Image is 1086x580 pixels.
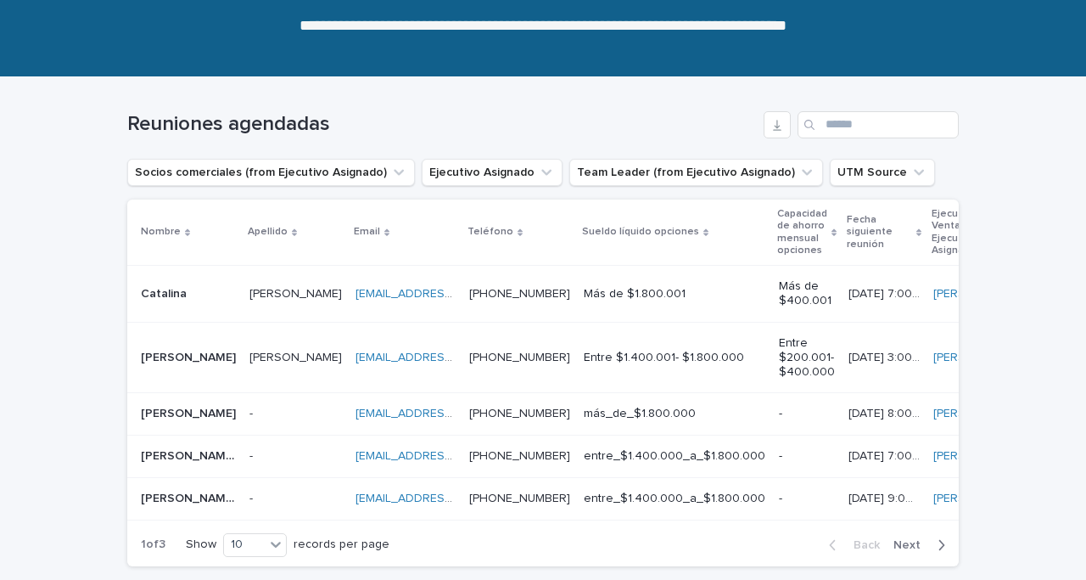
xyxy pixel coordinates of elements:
[798,111,959,138] input: Search
[777,205,827,261] p: Capacidad de ahorro mensual opciones
[584,351,765,365] p: Entre $1.400.001- $1.800.000
[355,408,547,420] a: [EMAIL_ADDRESS][DOMAIN_NAME]
[469,493,570,504] a: [PHONE_NUMBER]
[224,536,265,554] div: 10
[248,222,288,241] p: Apellido
[355,352,547,363] a: [EMAIL_ADDRESS][DOMAIN_NAME]
[779,492,835,506] p: -
[584,449,765,464] p: entre_$1.400.000_a_$1.800.000
[893,539,931,551] span: Next
[422,159,563,186] button: Ejecutivo Asignado
[127,524,179,566] p: 1 of 3
[848,284,923,301] p: 21/8/2025 7:00 PM
[249,347,345,365] p: [PERSON_NAME]
[249,446,256,464] p: -
[582,222,699,241] p: Sueldo líquido opciones
[141,488,239,506] p: Rodrigo Alonso Bastias Urrutia
[469,450,570,462] a: [PHONE_NUMBER]
[847,211,912,254] p: Fecha siguiente reunión
[186,538,216,552] p: Show
[848,446,923,464] p: 20/8/2025 7:00 AM
[848,347,923,365] p: 21/8/2025 3:00 PM
[467,222,513,241] p: Teléfono
[355,493,547,504] a: [EMAIL_ADDRESS][DOMAIN_NAME]
[848,488,923,506] p: 19/8/2025 9:00 PM
[354,222,380,241] p: Email
[848,403,923,421] p: 20/8/2025 8:00 PM
[779,336,835,379] p: Entre $200.001- $400.000
[141,222,181,241] p: Nombre
[469,288,570,300] a: [PHONE_NUMBER]
[249,403,256,421] p: -
[469,408,570,420] a: [PHONE_NUMBER]
[779,449,835,464] p: -
[569,159,823,186] button: Team Leader (from Ejecutivo Asignado)
[249,284,345,301] p: [PERSON_NAME]
[355,450,547,462] a: [EMAIL_ADDRESS][DOMAIN_NAME]
[843,539,880,551] span: Back
[830,159,935,186] button: UTM Source
[294,538,389,552] p: records per page
[815,538,887,553] button: Back
[141,403,239,421] p: Eduardo Karmy Butto
[141,284,190,301] p: Catalina
[141,347,239,365] p: [PERSON_NAME]
[932,205,1026,261] p: Ejecutivos de Ventas (from Ejecutivo Asignado)
[584,407,765,421] p: más_de_$1.800.000
[127,112,757,137] h1: Reuniones agendadas
[469,352,570,363] a: [PHONE_NUMBER]
[584,492,765,506] p: entre_$1.400.000_a_$1.800.000
[141,446,239,464] p: maría Cecilia Sainz de la Peña Rodriguez
[584,287,765,301] p: Más de $1.800.001
[887,538,959,553] button: Next
[779,407,835,421] p: -
[249,488,256,506] p: -
[127,159,415,186] button: Socios comerciales (from Ejecutivo Asignado)
[355,288,547,300] a: [EMAIL_ADDRESS][DOMAIN_NAME]
[779,279,835,308] p: Más de $400.001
